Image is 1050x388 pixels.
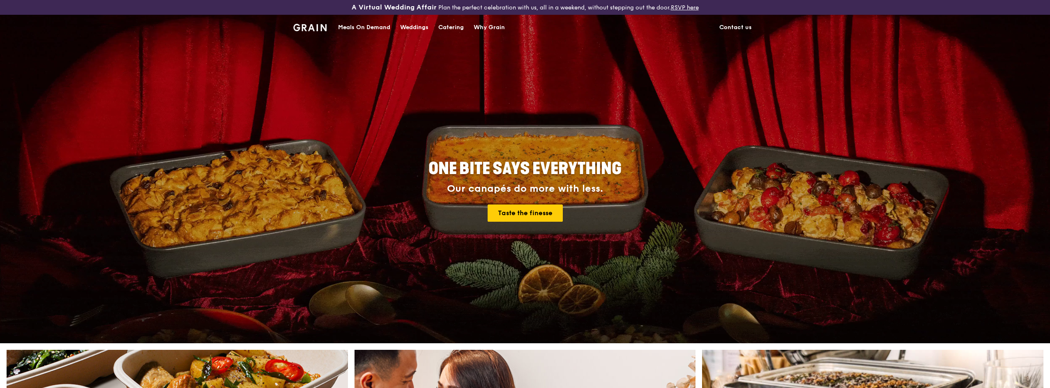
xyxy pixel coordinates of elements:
[293,14,327,39] a: GrainGrain
[469,15,510,40] a: Why Grain
[352,3,437,11] h3: A Virtual Wedding Affair
[671,4,699,11] a: RSVP here
[377,183,673,195] div: Our canapés do more with less.
[428,159,622,179] span: ONE BITE SAYS EVERYTHING
[400,15,428,40] div: Weddings
[438,15,464,40] div: Catering
[433,15,469,40] a: Catering
[293,24,327,31] img: Grain
[395,15,433,40] a: Weddings
[338,15,390,40] div: Meals On Demand
[288,3,762,11] div: Plan the perfect celebration with us, all in a weekend, without stepping out the door.
[488,204,563,222] a: Taste the finesse
[474,15,505,40] div: Why Grain
[714,15,757,40] a: Contact us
